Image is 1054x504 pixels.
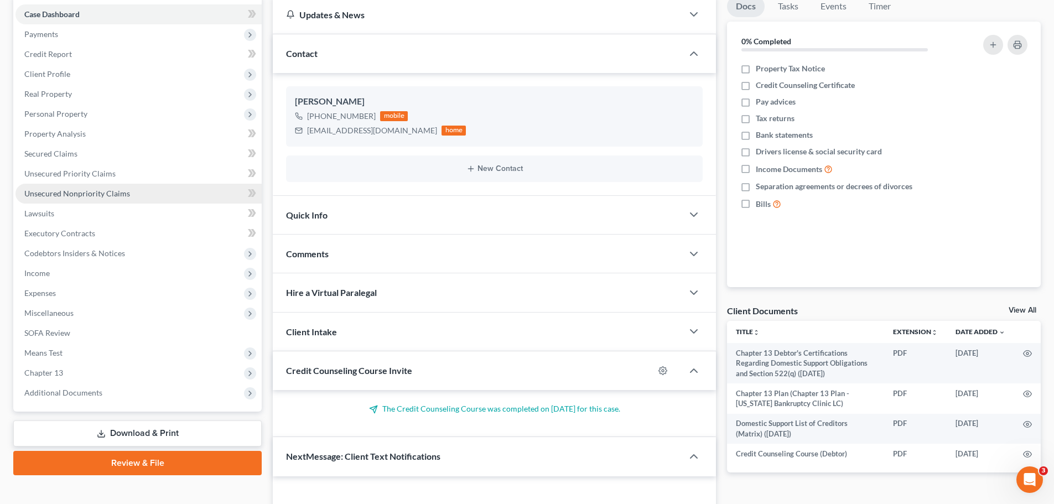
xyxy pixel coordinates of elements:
[15,4,262,24] a: Case Dashboard
[756,164,822,175] span: Income Documents
[741,37,791,46] strong: 0% Completed
[15,44,262,64] a: Credit Report
[286,248,329,259] span: Comments
[295,164,694,173] button: New Contact
[756,80,855,91] span: Credit Counseling Certificate
[24,149,77,158] span: Secured Claims
[13,451,262,475] a: Review & File
[286,365,412,376] span: Credit Counseling Course Invite
[24,69,70,79] span: Client Profile
[956,328,1005,336] a: Date Added expand_more
[24,129,86,138] span: Property Analysis
[884,414,947,444] td: PDF
[15,224,262,243] a: Executory Contracts
[756,63,825,74] span: Property Tax Notice
[24,209,54,218] span: Lawsuits
[286,210,328,220] span: Quick Info
[999,329,1005,336] i: expand_more
[307,111,376,122] div: [PHONE_NUMBER]
[24,348,63,357] span: Means Test
[15,323,262,343] a: SOFA Review
[24,308,74,318] span: Miscellaneous
[295,95,694,108] div: [PERSON_NAME]
[756,96,796,107] span: Pay advices
[442,126,466,136] div: home
[24,368,63,377] span: Chapter 13
[24,328,70,337] span: SOFA Review
[727,305,798,316] div: Client Documents
[15,144,262,164] a: Secured Claims
[15,164,262,184] a: Unsecured Priority Claims
[727,383,884,414] td: Chapter 13 Plan (Chapter 13 Plan - [US_STATE] Bankruptcy Clinic LC)
[15,204,262,224] a: Lawsuits
[24,228,95,238] span: Executory Contracts
[24,109,87,118] span: Personal Property
[24,89,72,98] span: Real Property
[15,184,262,204] a: Unsecured Nonpriority Claims
[756,129,813,141] span: Bank statements
[24,169,116,178] span: Unsecured Priority Claims
[893,328,938,336] a: Extensionunfold_more
[24,29,58,39] span: Payments
[1009,306,1036,314] a: View All
[286,403,703,414] p: The Credit Counseling Course was completed on [DATE] for this case.
[24,49,72,59] span: Credit Report
[727,444,884,464] td: Credit Counseling Course (Debtor)
[286,48,318,59] span: Contact
[13,420,262,446] a: Download & Print
[727,343,884,383] td: Chapter 13 Debtor's Certifications Regarding Domestic Support Obligations and Section 522(q) ([DA...
[756,199,771,210] span: Bills
[753,329,760,336] i: unfold_more
[947,414,1014,444] td: [DATE]
[1016,466,1043,493] iframe: Intercom live chat
[947,383,1014,414] td: [DATE]
[24,248,125,258] span: Codebtors Insiders & Notices
[15,124,262,144] a: Property Analysis
[947,444,1014,464] td: [DATE]
[286,287,377,298] span: Hire a Virtual Paralegal
[756,113,795,124] span: Tax returns
[286,451,440,461] span: NextMessage: Client Text Notifications
[884,343,947,383] td: PDF
[307,125,437,136] div: [EMAIL_ADDRESS][DOMAIN_NAME]
[286,9,669,20] div: Updates & News
[884,444,947,464] td: PDF
[286,326,337,337] span: Client Intake
[947,343,1014,383] td: [DATE]
[24,268,50,278] span: Income
[380,111,408,121] div: mobile
[727,414,884,444] td: Domestic Support List of Creditors (Matrix) ([DATE])
[931,329,938,336] i: unfold_more
[884,383,947,414] td: PDF
[24,388,102,397] span: Additional Documents
[1039,466,1048,475] span: 3
[756,146,882,157] span: Drivers license & social security card
[24,288,56,298] span: Expenses
[24,189,130,198] span: Unsecured Nonpriority Claims
[736,328,760,336] a: Titleunfold_more
[24,9,80,19] span: Case Dashboard
[756,181,912,192] span: Separation agreements or decrees of divorces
